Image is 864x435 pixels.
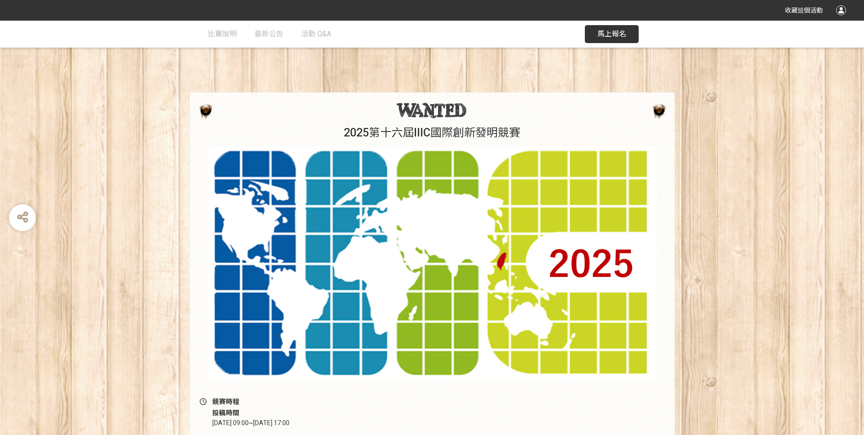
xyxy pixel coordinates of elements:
[212,409,239,417] span: 投稿時間
[208,21,237,48] a: 比賽說明
[212,398,239,406] span: 競賽時程
[199,126,666,140] h1: 2025第十六屆IIIC國際創新發明競賽
[254,21,283,48] a: 最新公告
[597,30,626,38] span: 馬上報名
[585,25,639,43] button: 馬上報名
[301,30,331,38] span: 活動 Q&A
[254,30,283,38] span: 最新公告
[785,7,823,14] span: 收藏這個活動
[301,21,331,48] a: 活動 Q&A
[249,419,253,426] span: ~
[208,146,657,380] img: 2025第十六屆IIIC國際創新發明競賽
[253,419,289,426] span: [DATE] 17:00
[212,419,249,426] span: [DATE] 09:00
[396,102,468,119] img: 2025第十六屆IIIC國際創新發明競賽
[208,30,237,38] span: 比賽說明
